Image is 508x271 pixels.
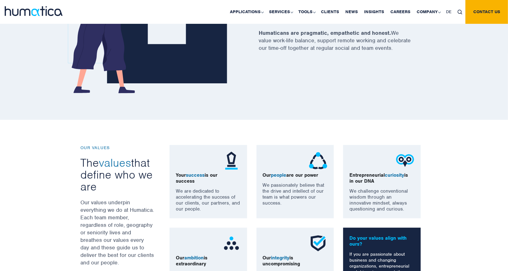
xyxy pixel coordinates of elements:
[263,172,328,178] p: Our are our power
[263,255,328,267] p: Our is uncompromising
[259,29,428,60] p: We value work-life balance, support remote working and celebrate our time-off together at regular...
[349,188,414,212] p: We challenge conventional wisdom through an innovative mindset, always questioning and curious.
[176,255,241,267] p: Our is extraordinary
[309,151,328,170] img: ico
[80,157,154,192] h3: The that define who we are
[458,10,462,14] img: search_icon
[385,172,404,178] span: curiosity
[184,255,204,261] span: ambition
[263,182,328,206] p: We passionately believe that the drive and intellect of our team is what powers our success.
[80,145,154,150] p: OUR VALUES
[222,234,241,253] img: ico
[271,172,287,178] span: people
[5,6,63,16] img: logo
[222,151,241,170] img: ico
[349,235,414,247] p: Do your values align with ours?
[99,155,131,170] span: values
[309,234,328,253] img: ico
[176,172,241,184] p: Your is our success
[271,255,290,261] span: integrity
[80,199,154,266] p: Our values underpin everything we do at Humatica. Each team member, regardless of role, geography...
[186,172,205,178] span: success
[176,188,241,212] p: We are dedicated to accelerating the success of our clients, our partners, and our people.
[349,172,414,184] p: Entrepreneurial is in our DNA
[396,151,414,170] img: ico
[259,29,391,36] strong: Humaticans are pragmatic, empathetic and honest.
[446,9,451,14] span: DE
